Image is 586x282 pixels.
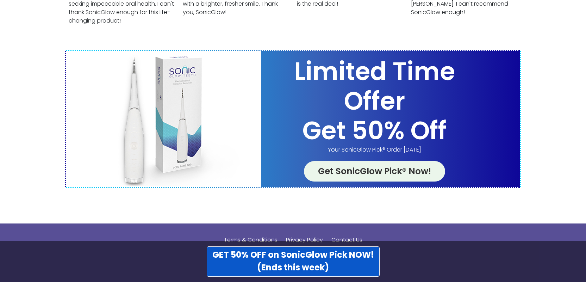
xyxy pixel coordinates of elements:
strong: GET 50% OFF on SonicGlow Pick NOW! (Ends this week) [212,249,374,273]
a: GET 50% OFF on SonicGlow Pick NOW!(Ends this week) [207,246,380,277]
span: Your SonicGlow Pick® Order [DATE] [261,146,488,154]
h2: Get 50% Off [261,116,488,146]
a: Get SonicGlow Pick® Now! [304,161,445,182]
a: Privacy Policy [282,231,326,253]
h2: Limited Time Offer [261,57,488,116]
a: Contact Us [328,231,366,253]
a: Terms & Conditions [220,231,281,253]
img: Image [66,51,261,187]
